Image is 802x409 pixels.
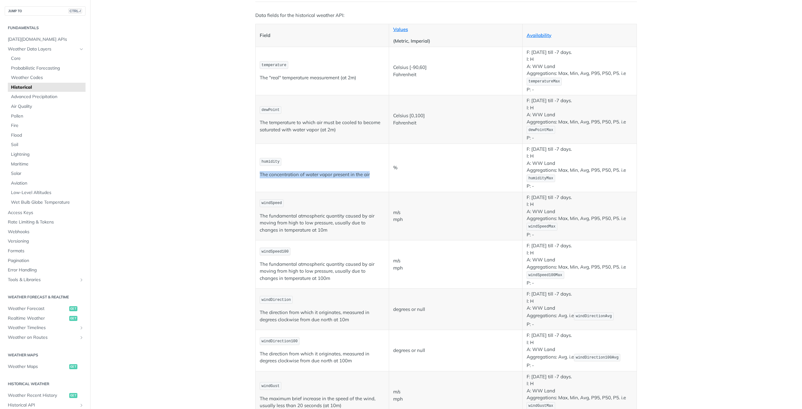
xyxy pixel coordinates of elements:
p: Celsius [-90,60] Fahrenheit [393,64,518,78]
span: Advanced Precipitation [11,94,84,100]
span: windDirectionAvg [576,314,612,318]
span: get [69,364,77,369]
p: The fundamental atmospheric quantity caused by air moving from high to low pressure, usually due ... [260,261,385,282]
span: Fire [11,123,84,129]
span: Air Quality [11,103,84,110]
span: windSpeedMax [529,224,555,229]
span: Weather on Routes [8,334,77,341]
a: Weather Data LayersHide subpages for Weather Data Layers [5,45,86,54]
span: get [69,393,77,398]
p: The direction from which it originates, measured in degrees clockwise from due north at 100m [260,350,385,364]
p: % [393,164,518,171]
a: Formats [5,246,86,256]
h2: Historical Weather [5,381,86,387]
span: Solar [11,170,84,177]
span: dewPointMax [529,128,553,132]
span: Lightning [11,151,84,158]
span: Rate Limiting & Tokens [8,219,84,225]
a: Weather Mapsget [5,362,86,371]
span: windDirection100Avg [576,355,619,360]
span: Maritime [11,161,84,167]
p: F: [DATE] till -7 days. I: H A: WW Land Aggregations: Max, Min, Avg, P95, P50, P5. i.e P: - [527,49,633,93]
p: Data fields for the historical weather API: [255,12,637,19]
span: Pollen [11,113,84,119]
span: Weather Maps [8,364,68,370]
span: Wet Bulb Globe Temperature [11,199,84,206]
span: Historical API [8,402,77,408]
p: F: [DATE] till -7 days. I: H A: WW Land Aggregations: Max, Min, Avg, P95, P50, P5. i.e P: - [527,194,633,238]
button: Show subpages for Weather on Routes [79,335,84,340]
span: windSpeed100 [262,249,289,254]
button: Show subpages for Weather Timelines [79,325,84,330]
a: Core [8,54,86,63]
span: get [69,306,77,311]
a: Lightning [8,150,86,159]
a: Weather Recent Historyget [5,391,86,400]
p: F: [DATE] till -7 days. I: H A: WW Land Aggregations: Max, Min, Avg, P95, P50, P5. i.e P: - [527,97,633,141]
a: Weather on RoutesShow subpages for Weather on Routes [5,333,86,342]
a: Air Quality [8,102,86,111]
span: temperature [262,63,286,67]
h2: Fundamentals [5,25,86,31]
p: m/s mph [393,209,518,223]
h2: Weather Maps [5,352,86,358]
span: windSpeed [262,201,282,205]
p: F: [DATE] till -7 days. I: H A: WW Land Aggregations: Avg. i.e P: - [527,332,633,369]
button: Hide subpages for Weather Data Layers [79,47,84,52]
p: m/s mph [393,388,518,402]
a: Flood [8,131,86,140]
span: Access Keys [8,210,84,216]
a: Solar [8,169,86,178]
a: Availability [527,32,551,38]
span: Error Handling [8,267,84,273]
a: Realtime Weatherget [5,314,86,323]
span: Weather Recent History [8,392,68,399]
span: get [69,316,77,321]
span: Weather Forecast [8,306,68,312]
span: Flood [11,132,84,139]
span: Soil [11,142,84,148]
span: temperatureMax [529,79,560,84]
p: Field [260,32,385,39]
a: Low-Level Altitudes [8,188,86,197]
p: F: [DATE] till -7 days. I: H A: WW Land Aggregations: Max, Min, Avg, P95, P50, P5. i.e P: - [527,146,633,190]
p: The "real" temperature measurement (at 2m) [260,74,385,81]
p: Celsius [0,100] Fahrenheit [393,112,518,126]
span: [DATE][DOMAIN_NAME] APIs [8,36,84,43]
span: windSpeed100Max [529,273,562,277]
a: Error Handling [5,265,86,275]
p: The concentration of water vapor present in the air [260,171,385,178]
button: Show subpages for Historical API [79,403,84,408]
span: Probabilistic Forecasting [11,65,84,71]
p: degrees or null [393,306,518,313]
a: Probabilistic Forecasting [8,64,86,73]
a: Advanced Precipitation [8,92,86,102]
a: Soil [8,140,86,149]
span: Versioning [8,238,84,244]
span: dewPoint [262,108,280,112]
a: Weather TimelinesShow subpages for Weather Timelines [5,323,86,333]
span: windDirection100 [262,339,298,343]
p: F: [DATE] till -7 days. I: H A: WW Land Aggregations: Avg. i.e P: - [527,291,633,328]
span: windGust [262,384,280,388]
span: Historical [11,84,84,91]
a: Pagination [5,256,86,265]
span: Core [11,55,84,62]
a: Weather Codes [8,73,86,82]
a: Rate Limiting & Tokens [5,218,86,227]
p: degrees or null [393,347,518,354]
h2: Weather Forecast & realtime [5,294,86,300]
span: Weather Data Layers [8,46,77,52]
a: Weather Forecastget [5,304,86,313]
span: windGustMax [529,404,553,408]
p: The temperature to which air must be cooled to become saturated with water vapor (at 2m) [260,119,385,133]
button: Show subpages for Tools & Libraries [79,277,84,282]
span: windDirection [262,298,291,302]
p: m/s mph [393,257,518,271]
span: CTRL-/ [68,8,82,13]
p: The fundamental atmospheric quantity caused by air moving from high to low pressure, usually due ... [260,212,385,234]
p: F: [DATE] till -7 days. I: H A: WW Land Aggregations: Max, Min, Avg, P95, P50, P5. i.e P: - [527,242,633,286]
span: humidityMax [529,176,553,181]
a: Maritime [8,160,86,169]
a: Access Keys [5,208,86,218]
